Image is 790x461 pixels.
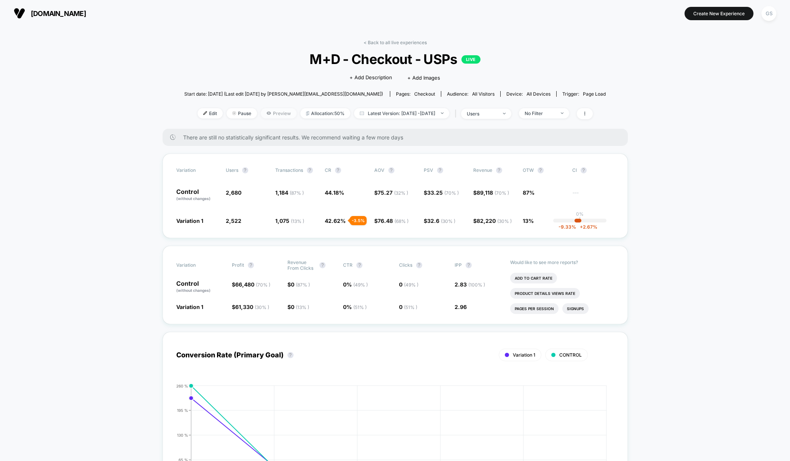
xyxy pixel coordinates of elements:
span: $ [424,189,459,196]
span: | [453,108,461,119]
span: 1,075 [275,218,304,224]
span: Edit [198,108,223,118]
span: 2.96 [455,304,467,310]
span: Allocation: 50% [300,108,350,118]
span: $ [473,218,512,224]
img: end [232,111,236,115]
span: 0 [291,281,310,288]
span: Variation 1 [176,304,203,310]
img: calendar [360,111,364,115]
span: 76.48 [378,218,409,224]
li: Signups [562,303,589,314]
span: $ [424,218,455,224]
div: users [467,111,497,117]
span: $ [232,281,270,288]
button: ? [388,167,394,173]
img: end [441,112,444,114]
span: 82,220 [477,218,512,224]
span: 44.18 % [325,189,344,196]
span: 32.6 [427,218,455,224]
span: 0 % [343,304,367,310]
li: Add To Cart Rate [510,273,557,283]
span: $ [374,189,408,196]
span: Revenue From Clicks [287,259,316,271]
span: 13% [523,218,534,224]
div: - 3.5 % [350,216,367,225]
button: ? [466,262,472,268]
span: IPP [455,262,462,268]
span: 33.25 [427,189,459,196]
li: Pages Per Session [510,303,559,314]
span: --- [572,190,614,202]
button: ? [319,262,326,268]
span: $ [374,218,409,224]
span: 2,680 [226,189,241,196]
div: Audience: [447,91,495,97]
button: ? [416,262,422,268]
span: 42.62 % [325,218,346,224]
img: end [503,113,506,114]
span: 0 [399,304,417,310]
span: CTR [343,262,353,268]
span: ( 70 % ) [444,190,459,196]
p: Control [176,189,218,202]
span: Variation 1 [176,218,203,224]
tspan: 260 % [176,383,188,388]
span: Latest Version: [DATE] - [DATE] [354,108,449,118]
button: ? [287,352,294,358]
span: all devices [527,91,551,97]
span: $ [473,189,509,196]
span: 2.83 [455,281,485,288]
span: Preview [261,108,297,118]
img: end [561,112,563,114]
button: ? [335,167,341,173]
div: Pages: [396,91,435,97]
span: + Add Images [407,75,440,81]
span: $ [287,281,310,288]
span: 1,184 [275,189,304,196]
span: 2,522 [226,218,241,224]
span: Pause [227,108,257,118]
div: Trigger: [562,91,606,97]
span: ( 49 % ) [353,282,368,288]
span: ( 13 % ) [291,218,304,224]
span: Variation [176,259,218,271]
p: | [579,217,581,222]
span: Profit [232,262,244,268]
li: Product Details Views Rate [510,288,580,299]
span: Page Load [583,91,606,97]
span: ( 32 % ) [394,190,408,196]
span: Variation [176,167,218,173]
span: ( 70 % ) [495,190,509,196]
span: CI [572,167,614,173]
span: 87% [523,189,535,196]
button: ? [437,167,443,173]
span: + [580,224,583,230]
span: ( 49 % ) [404,282,418,288]
span: 0 [399,281,418,288]
span: ( 87 % ) [290,190,304,196]
span: PSV [424,167,433,173]
p: Would like to see more reports? [510,259,614,265]
span: CR [325,167,331,173]
img: edit [203,111,207,115]
button: ? [242,167,248,173]
span: 66,480 [235,281,270,288]
button: ? [538,167,544,173]
span: Transactions [275,167,303,173]
tspan: 130 % [177,432,188,437]
span: ( 13 % ) [296,304,309,310]
span: ( 100 % ) [468,282,485,288]
span: OTW [523,167,565,173]
span: M+D - Checkout - USPs [206,51,585,67]
p: 0% [576,211,584,217]
span: 0 [291,304,309,310]
span: + Add Description [350,74,392,82]
span: ( 87 % ) [296,282,310,288]
span: 89,118 [477,189,509,196]
span: ( 51 % ) [353,304,367,310]
span: Variation 1 [513,352,535,358]
span: Device: [500,91,556,97]
span: 61,330 [235,304,269,310]
span: checkout [414,91,435,97]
